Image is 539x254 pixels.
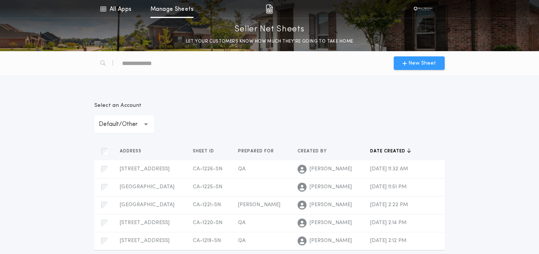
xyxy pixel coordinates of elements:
[99,120,150,129] p: Default/Other
[310,165,352,173] span: [PERSON_NAME]
[193,166,222,172] span: CA-1226-SN
[120,184,174,190] span: [GEOGRAPHIC_DATA]
[370,238,406,244] span: [DATE] 2:12 PM
[238,238,246,244] span: QA
[238,148,275,154] span: Prepared for
[186,38,353,45] p: LET YOUR CUSTOMERS KNOW HOW MUCH THEY’RE GOING TO TAKE HOME
[394,56,445,70] button: New Sheet
[370,202,408,208] span: [DATE] 2:22 PM
[120,238,170,244] span: [STREET_ADDRESS]
[310,183,352,191] span: [PERSON_NAME]
[412,5,435,13] img: vs-icon
[238,202,280,208] span: [PERSON_NAME]
[310,201,352,209] span: [PERSON_NAME]
[298,148,328,154] span: Created by
[370,184,406,190] span: [DATE] 11:51 PM
[408,59,436,67] span: New Sheet
[370,148,411,155] button: Date created
[193,184,222,190] span: CA-1225-SN
[120,202,174,208] span: [GEOGRAPHIC_DATA]
[266,4,273,13] img: img
[193,220,222,226] span: CA-1220-SN
[298,148,332,155] button: Created by
[238,166,246,172] span: QA
[370,220,406,226] span: [DATE] 2:14 PM
[238,220,246,226] span: QA
[235,24,305,35] p: Seller Net Sheets
[193,202,221,208] span: CA-1221-SN
[193,238,221,244] span: CA-1219-SN
[310,219,352,227] span: [PERSON_NAME]
[370,148,407,154] span: Date created
[120,148,147,155] button: Address
[310,237,352,245] span: [PERSON_NAME]
[370,166,408,172] span: [DATE] 11:32 AM
[94,115,154,133] button: Default/Other
[193,148,216,154] span: Sheet ID
[120,220,170,226] span: [STREET_ADDRESS]
[120,148,143,154] span: Address
[120,166,170,172] span: [STREET_ADDRESS]
[193,148,220,155] button: Sheet ID
[94,102,154,109] p: Select an Account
